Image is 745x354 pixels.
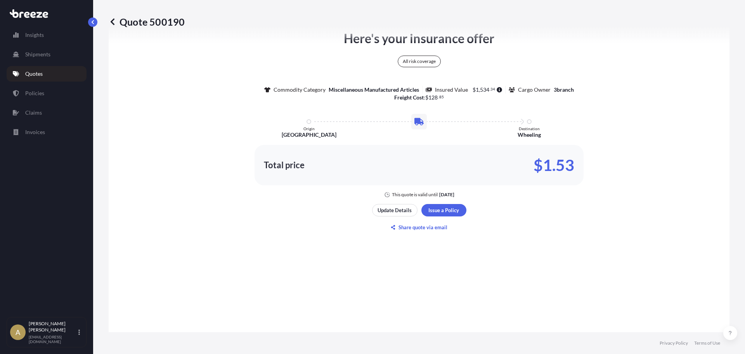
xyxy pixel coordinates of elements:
p: Insured Value [435,86,468,94]
p: : [394,94,444,101]
p: Quote 500190 [109,16,185,28]
button: Share quote via email [372,221,466,234]
p: Update Details [378,206,412,214]
span: A [16,328,20,336]
a: Invoices [7,124,87,140]
div: All risk coverage [398,56,441,67]
p: Insights [25,31,44,39]
p: Origin [303,126,315,131]
p: Destination [519,126,540,131]
span: 34 [490,88,495,91]
p: [GEOGRAPHIC_DATA] [282,131,336,139]
p: [PERSON_NAME] [PERSON_NAME] [29,321,77,333]
p: Invoices [25,128,45,136]
span: 128 [428,95,438,100]
span: $ [473,87,476,92]
p: $1.53 [534,159,574,171]
a: Terms of Use [694,340,720,346]
p: Issue a Policy [428,206,459,214]
a: Quotes [7,66,87,82]
p: Commodity Category [274,86,326,94]
p: [EMAIL_ADDRESS][DOMAIN_NAME] [29,335,77,344]
button: Update Details [372,204,418,216]
a: Claims [7,105,87,120]
p: Policies [25,89,44,97]
p: Shipments [25,51,50,58]
p: [DATE] [439,192,454,198]
p: Wheeling [518,131,541,139]
span: 1 [476,87,479,92]
span: , [479,87,480,92]
p: This quote is valid until [392,192,438,198]
a: Insights [7,27,87,43]
p: Quotes [25,70,43,78]
span: $ [425,95,428,100]
a: Policies [7,85,87,101]
p: Total price [264,161,305,169]
a: Shipments [7,47,87,62]
p: Claims [25,109,42,117]
p: Cargo Owner [518,86,551,94]
span: . [438,96,439,98]
p: 3branch [554,86,574,94]
button: Issue a Policy [421,204,466,216]
span: 85 [439,96,444,98]
a: Privacy Policy [660,340,688,346]
p: Share quote via email [398,223,447,231]
span: 534 [480,87,489,92]
p: Miscellaneous Manufactured Articles [329,86,419,94]
b: Freight Cost [394,94,424,101]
